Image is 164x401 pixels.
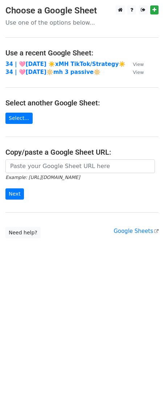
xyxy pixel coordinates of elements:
small: View [133,70,144,75]
h4: Copy/paste a Google Sheet URL: [5,148,159,156]
input: Paste your Google Sheet URL here [5,159,155,173]
a: Select... [5,113,33,124]
h4: Select another Google Sheet: [5,99,159,107]
a: View [126,69,144,75]
a: View [126,61,144,67]
small: Example: [URL][DOMAIN_NAME] [5,175,80,180]
h4: Use a recent Google Sheet: [5,49,159,57]
a: Need help? [5,227,41,238]
a: 34 | 🩷[DATE]🔆mh 3 passive🔆 [5,69,101,75]
p: Use one of the options below... [5,19,159,26]
a: Google Sheets [114,228,159,234]
h3: Choose a Google Sheet [5,5,159,16]
input: Next [5,188,24,200]
small: View [133,62,144,67]
a: 34 | 🩷[DATE] ☀️xMH TikTok/Strategy☀️ [5,61,126,67]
